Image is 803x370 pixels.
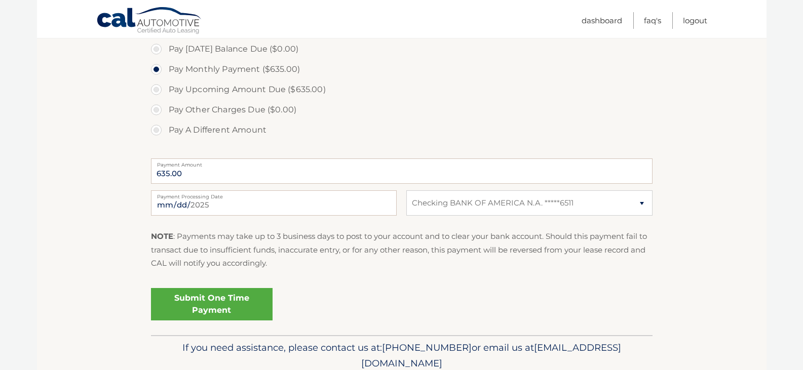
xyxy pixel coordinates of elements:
a: FAQ's [644,12,661,29]
label: Pay A Different Amount [151,120,653,140]
strong: NOTE [151,231,173,241]
label: Pay Monthly Payment ($635.00) [151,59,653,79]
a: Logout [683,12,707,29]
p: : Payments may take up to 3 business days to post to your account and to clear your bank account.... [151,230,653,270]
label: Payment Amount [151,158,653,167]
a: Submit One Time Payment [151,288,273,320]
a: Cal Automotive [96,7,203,36]
span: [PHONE_NUMBER] [382,342,472,353]
label: Pay [DATE] Balance Due ($0.00) [151,39,653,59]
label: Payment Processing Date [151,190,397,198]
a: Dashboard [582,12,622,29]
input: Payment Amount [151,158,653,184]
label: Pay Other Charges Due ($0.00) [151,100,653,120]
input: Payment Date [151,190,397,216]
label: Pay Upcoming Amount Due ($635.00) [151,79,653,100]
